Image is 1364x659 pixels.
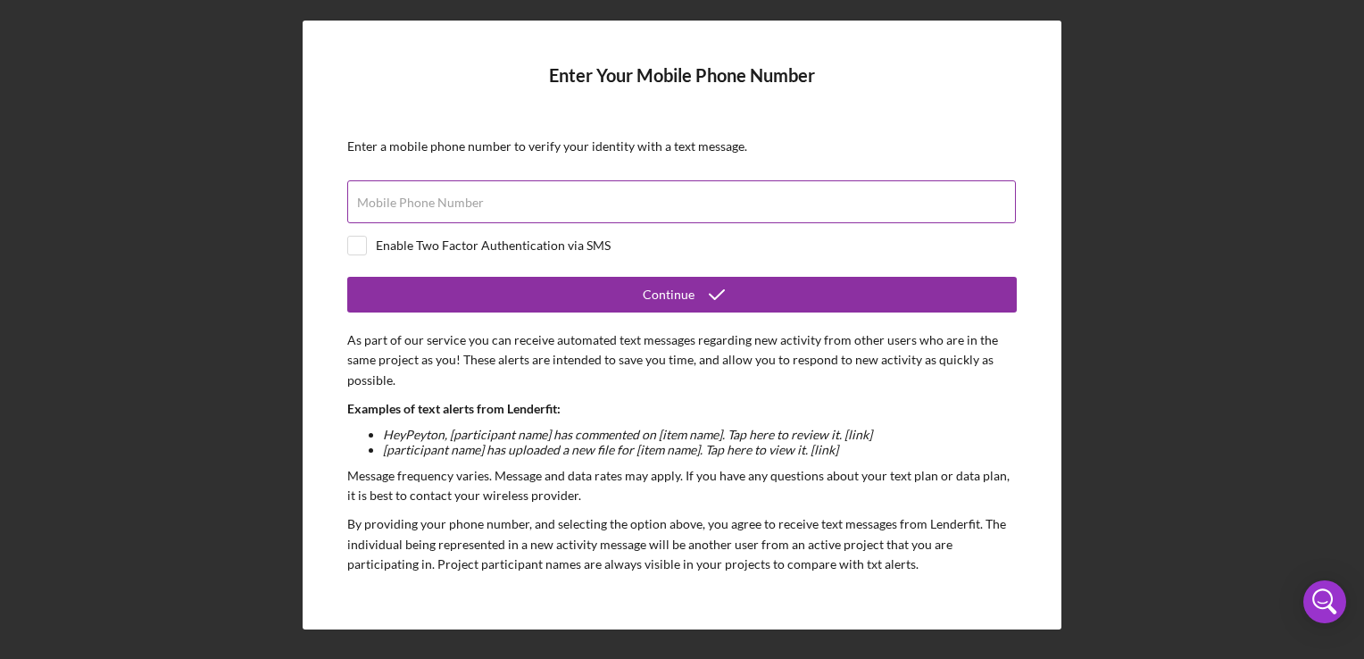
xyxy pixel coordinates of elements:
[347,277,1017,313] button: Continue
[347,514,1017,574] p: By providing your phone number, and selecting the option above, you agree to receive text message...
[347,330,1017,390] p: As part of our service you can receive automated text messages regarding new activity from other ...
[643,277,694,313] div: Continue
[347,466,1017,506] p: Message frequency varies. Message and data rates may apply. If you have any questions about your ...
[347,139,1017,154] div: Enter a mobile phone number to verify your identity with a text message.
[347,399,1017,419] p: Examples of text alerts from Lenderfit:
[1303,580,1346,623] div: Open Intercom Messenger
[376,238,611,253] div: Enable Two Factor Authentication via SMS
[347,65,1017,113] h4: Enter Your Mobile Phone Number
[383,428,1017,442] li: Hey Peyton , [participant name] has commented on [item name]. Tap here to review it. [link]
[357,196,484,210] label: Mobile Phone Number
[383,443,1017,457] li: [participant name] has uploaded a new file for [item name]. Tap here to view it. [link]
